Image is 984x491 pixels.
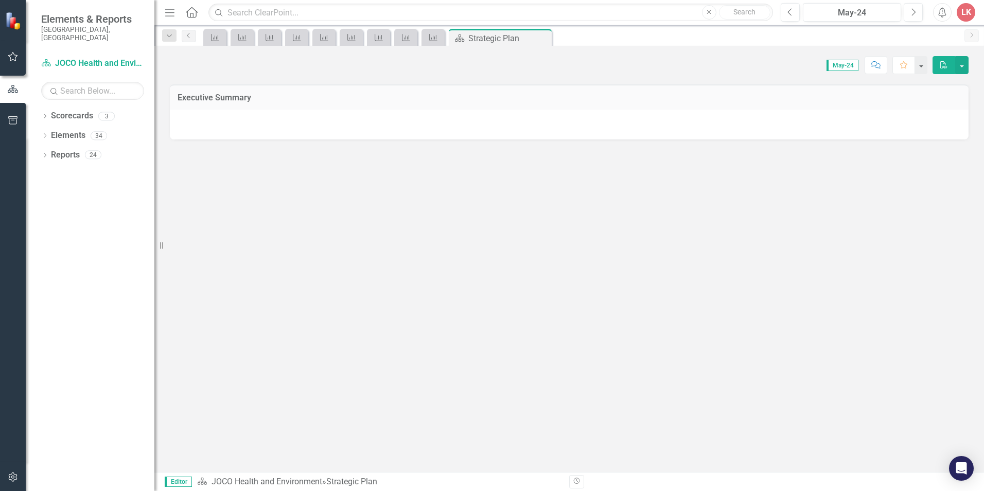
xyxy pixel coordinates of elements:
[326,477,377,486] div: Strategic Plan
[803,3,901,22] button: May-24
[41,25,144,42] small: [GEOGRAPHIC_DATA], [GEOGRAPHIC_DATA]
[91,131,107,140] div: 34
[41,58,144,69] a: JOCO Health and Environment
[85,151,101,160] div: 24
[208,4,773,22] input: Search ClearPoint...
[51,130,85,142] a: Elements
[949,456,974,481] div: Open Intercom Messenger
[51,110,93,122] a: Scorecards
[806,7,898,19] div: May-24
[827,60,858,71] span: May-24
[212,477,322,486] a: JOCO Health and Environment
[165,477,192,487] span: Editor
[957,3,975,22] button: LK
[719,5,770,20] button: Search
[41,13,144,25] span: Elements & Reports
[41,82,144,100] input: Search Below...
[98,112,115,120] div: 3
[733,8,755,16] span: Search
[5,11,23,29] img: ClearPoint Strategy
[197,476,561,488] div: »
[51,149,80,161] a: Reports
[468,32,549,45] div: Strategic Plan
[178,93,961,102] h3: Executive Summary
